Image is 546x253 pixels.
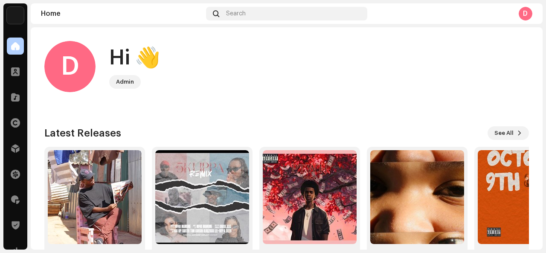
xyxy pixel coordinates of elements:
img: 84504081-a384-472c-868d-204de72cb6e1 [155,150,249,244]
div: Admin [116,77,134,87]
img: f729c614-9fb7-4848-b58a-1d870abb8325 [7,7,24,24]
span: Search [226,10,246,17]
img: 30254388-336c-482d-ad22-ad706a721d85 [370,150,464,244]
div: Home [41,10,203,17]
h3: Latest Releases [44,126,121,140]
div: D [519,7,532,20]
div: Hi 👋 [109,44,160,72]
button: See All [488,126,529,140]
img: a19444cd-d18a-45f6-a476-45dc621e4111 [263,150,357,244]
div: D [44,41,96,92]
img: 094573ac-1fa7-411d-ac67-0ffe04013560 [48,150,142,244]
span: See All [494,125,514,142]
